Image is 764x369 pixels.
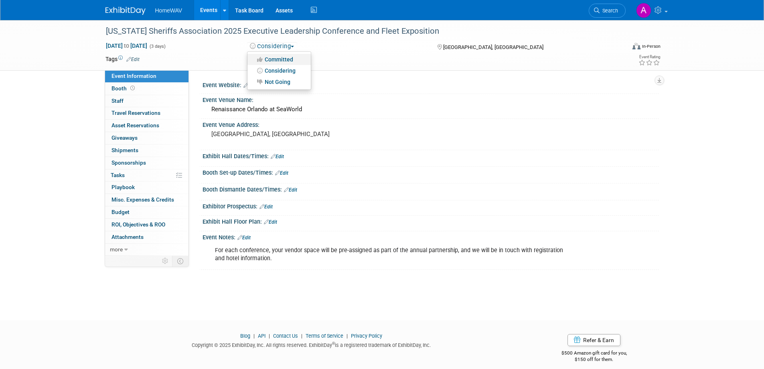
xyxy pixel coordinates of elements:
a: Edit [284,187,297,193]
div: Event Format [578,42,661,54]
span: Playbook [111,184,135,190]
span: | [299,333,304,339]
td: Tags [105,55,140,63]
span: Event Information [111,73,156,79]
div: $150 off for them. [529,356,659,363]
img: Amanda Jasper [636,3,651,18]
a: Terms of Service [306,333,343,339]
a: Contact Us [273,333,298,339]
a: Search [589,4,626,18]
a: Edit [126,57,140,62]
a: Travel Reservations [105,107,188,119]
a: Edit [259,204,273,210]
span: Budget [111,209,130,215]
a: API [258,333,265,339]
td: Toggle Event Tabs [172,256,188,266]
img: ExhibitDay [105,7,146,15]
span: (3 days) [149,44,166,49]
a: Attachments [105,231,188,243]
div: $500 Amazon gift card for you, [529,345,659,363]
span: ROI, Objectives & ROO [111,221,165,228]
pre: [GEOGRAPHIC_DATA], [GEOGRAPHIC_DATA] [211,130,384,138]
a: Committed [247,54,311,65]
div: Exhibitor Prospectus: [203,200,659,211]
img: Format-Inperson.png [632,43,640,49]
div: Event Venue Name: [203,94,659,104]
span: | [267,333,272,339]
a: Asset Reservations [105,120,188,132]
span: [DATE] [DATE] [105,42,148,49]
a: Considering [247,65,311,76]
td: Personalize Event Tab Strip [158,256,172,266]
a: Blog [240,333,250,339]
div: Exhibit Hall Floor Plan: [203,216,659,226]
div: Booth Set-up Dates/Times: [203,167,659,177]
div: Event Venue Address: [203,119,659,129]
span: | [345,333,350,339]
a: Edit [237,235,251,241]
button: Considering [247,42,297,51]
div: In-Person [642,43,661,49]
div: Copyright © 2025 ExhibitDay, Inc. All rights reserved. ExhibitDay is a registered trademark of Ex... [105,340,518,349]
a: Sponsorships [105,157,188,169]
span: Search [600,8,618,14]
a: Budget [105,206,188,218]
a: Playbook [105,181,188,194]
span: Misc. Expenses & Credits [111,196,174,203]
div: For each conference, your vendor space will be pre-assigned as part of the annual partnership, an... [209,243,571,267]
span: more [110,246,123,253]
span: Sponsorships [111,159,146,166]
div: Renaissance Orlando at SeaWorld [209,103,653,116]
a: Tasks [105,169,188,181]
span: Giveaways [111,135,138,141]
a: Event Information [105,70,188,82]
a: Edit [264,219,277,225]
div: Exhibit Hall Dates/Times: [203,150,659,161]
span: Tasks [111,172,125,178]
div: [US_STATE] Sheriffs Association 2025 Executive Leadership Conference and Fleet Exposition [103,24,614,39]
a: Misc. Expenses & Credits [105,194,188,206]
a: Giveaways [105,132,188,144]
a: Shipments [105,145,188,157]
span: HomeWAV [155,7,182,14]
span: Booth not reserved yet [129,85,136,91]
span: Shipments [111,147,138,153]
span: Travel Reservations [111,110,160,116]
a: Staff [105,95,188,107]
div: Event Website: [203,79,659,90]
span: Attachments [111,234,144,240]
sup: ® [332,341,335,346]
a: Edit [243,83,257,88]
a: Edit [271,154,284,159]
a: more [105,244,188,256]
a: Booth [105,83,188,95]
div: Event Notes: [203,231,659,242]
a: ROI, Objectives & ROO [105,219,188,231]
div: Event Rating [638,55,660,59]
a: Not Going [247,76,311,88]
span: Asset Reservations [111,122,159,128]
span: Staff [111,98,124,104]
span: | [251,333,257,339]
a: Privacy Policy [351,333,382,339]
a: Refer & Earn [567,334,620,346]
a: Edit [275,170,288,176]
span: to [123,43,130,49]
span: [GEOGRAPHIC_DATA], [GEOGRAPHIC_DATA] [443,44,543,50]
div: Booth Dismantle Dates/Times: [203,183,659,194]
span: Booth [111,85,136,92]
